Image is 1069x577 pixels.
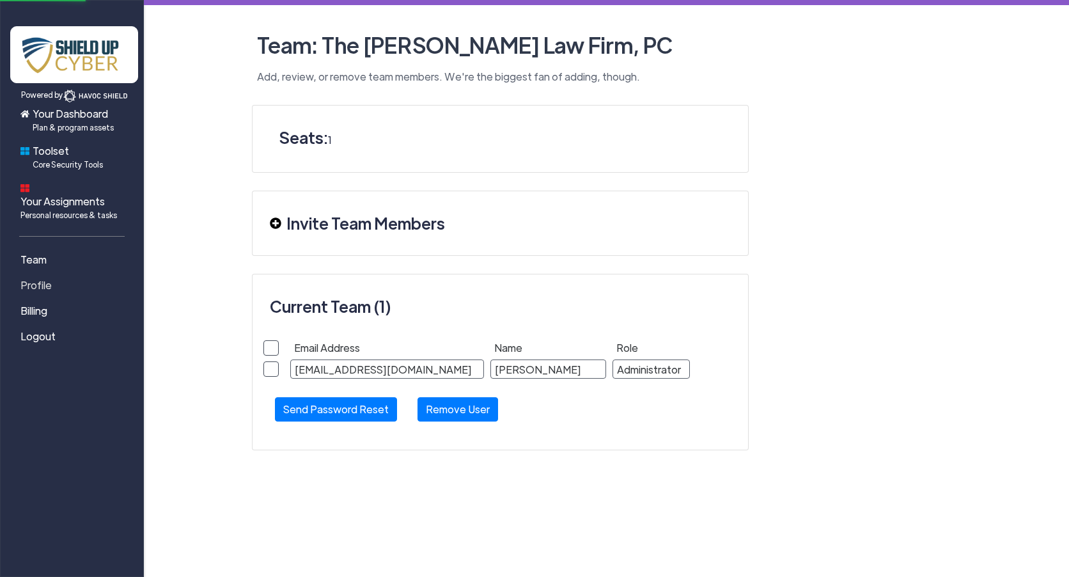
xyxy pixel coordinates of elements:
[252,69,962,84] p: Add, review, or remove team members. We're the biggest fan of adding, though.
[20,194,117,221] span: Your Assignments
[20,252,47,267] span: Team
[417,397,498,422] button: Remove User
[286,207,445,239] h3: Invite Team Members
[10,273,138,298] a: Profile
[33,106,114,133] span: Your Dashboard
[20,109,29,118] img: home-icon.svg
[20,303,47,319] span: Billing
[490,338,607,358] div: Name
[33,122,114,133] span: Plan & program assets
[290,360,484,379] div: [EMAIL_ADDRESS][DOMAIN_NAME]
[10,101,138,138] a: Your DashboardPlan & program assets
[10,298,138,324] a: Billing
[279,122,721,156] h3: Seats:
[328,133,332,146] span: 1
[33,143,103,170] span: Toolset
[613,338,690,358] div: Role
[490,360,607,379] div: [PERSON_NAME]
[20,278,52,293] span: Profile
[20,209,117,221] span: Personal resources & tasks
[270,290,730,322] h3: Current Team (1)
[10,26,138,102] a: Powered by
[20,329,56,344] span: Logout
[252,26,962,64] h2: Team: The [PERSON_NAME] Law Firm, PC
[10,324,138,349] a: Logout
[10,175,138,226] a: Your AssignmentsPersonal resources & tasks
[270,217,281,229] img: plus-circle-solid.svg
[290,338,484,358] div: Email Address
[33,159,103,170] span: Core Security Tools
[20,146,29,155] img: foundations-icon.svg
[20,184,29,193] img: dashboard-icon.svg
[10,26,138,83] img: x7pemu0IxLxkcbZJZdzx2HwkaHwO9aaLS0XkQIJL.png
[10,247,138,273] a: Team
[21,90,63,100] span: Powered by
[63,90,127,102] img: havoc-shield-logo-white.svg
[10,138,138,175] a: ToolsetCore Security Tools
[613,360,690,379] div: Administrator
[275,397,397,422] button: Send Password Reset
